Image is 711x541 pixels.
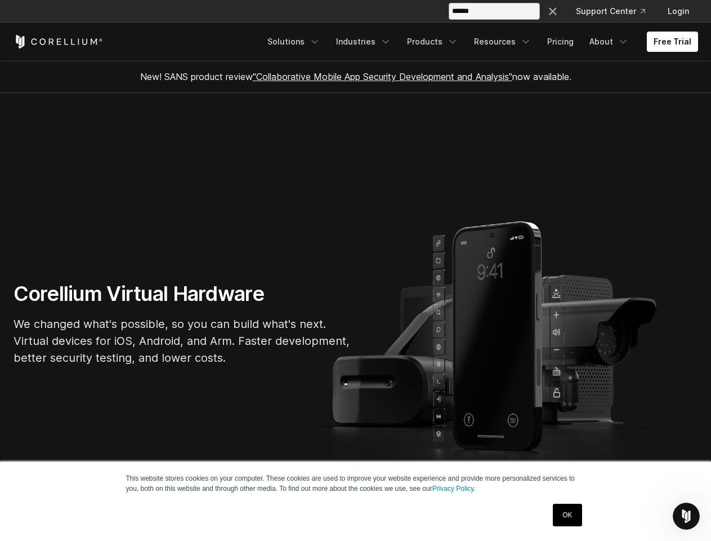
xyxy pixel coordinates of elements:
[647,32,698,52] a: Free Trial
[467,32,538,52] a: Resources
[567,1,654,21] a: Support Center
[261,32,698,52] div: Navigation Menu
[261,32,327,52] a: Solutions
[533,1,698,21] div: Navigation Menu
[253,71,512,82] a: "Collaborative Mobile App Security Development and Analysis"
[14,281,351,307] h1: Corellium Virtual Hardware
[400,32,465,52] a: Products
[540,32,580,52] a: Pricing
[542,1,562,21] button: Search
[14,35,103,48] a: Corellium Home
[140,71,571,82] span: New! SANS product review now available.
[432,485,476,493] a: Privacy Policy.
[14,316,351,366] p: We changed what's possible, so you can build what's next. Virtual devices for iOS, Android, and A...
[547,2,558,19] div: ×
[126,473,585,494] p: This website stores cookies on your computer. These cookies are used to improve your website expe...
[553,504,582,526] a: OK
[673,503,700,530] iframe: Intercom live chat
[659,1,698,21] a: Login
[583,32,636,52] a: About
[329,32,398,52] a: Industries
